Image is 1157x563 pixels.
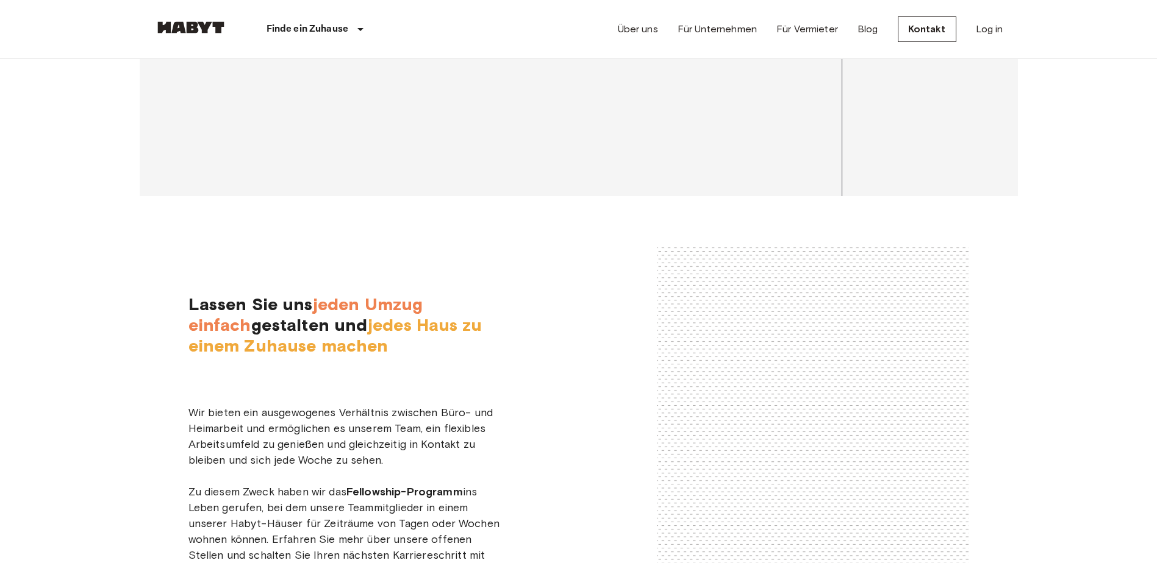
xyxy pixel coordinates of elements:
b: Fellowship-Programm [346,485,463,498]
span: jeden Umzug einfach [188,294,423,335]
a: Kontakt [898,16,956,42]
img: Habyt [154,21,227,34]
a: Blog [858,22,878,37]
p: Finde ein Zuhause [267,22,349,37]
span: jedes Haus zu einem Zuhause machen [188,314,482,356]
a: Log in [976,22,1003,37]
a: Über uns [618,22,658,37]
span: Lassen Sie uns gestalten und [188,245,501,356]
a: Für Vermieter [776,22,838,37]
a: Für Unternehmen [678,22,757,37]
